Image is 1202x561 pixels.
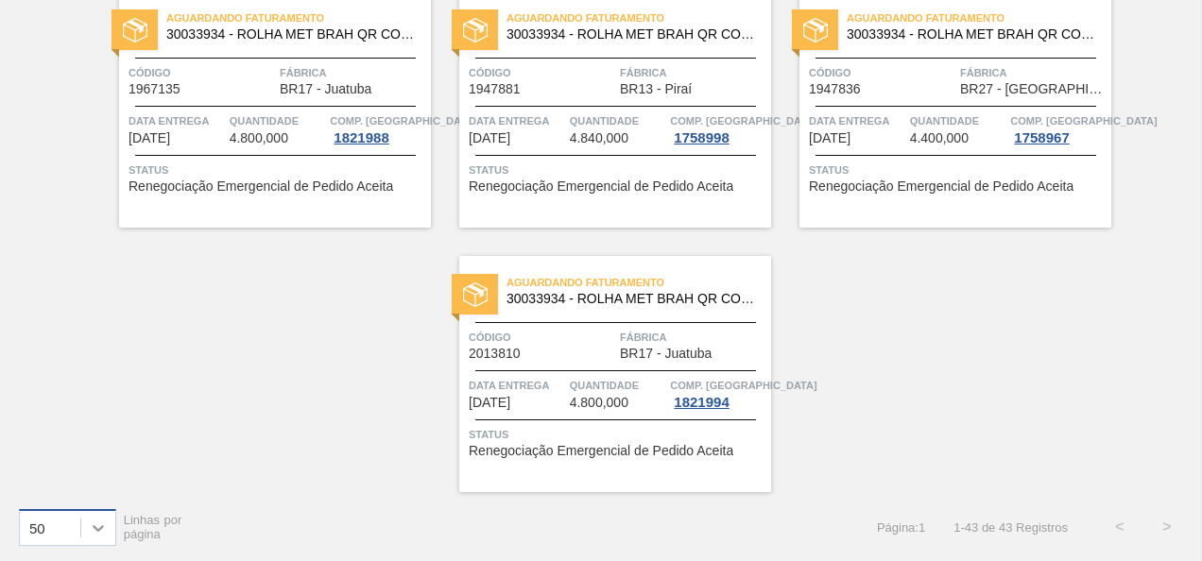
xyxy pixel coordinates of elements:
[469,131,510,145] span: 11/12/2025
[1010,111,1157,130] span: Comp. Carga
[670,395,732,410] div: 1821994
[469,444,733,458] span: Renegociação Emergencial de Pedido Aceita
[570,376,666,395] span: Quantidade
[1143,503,1191,551] button: >
[469,396,510,410] span: 13/12/2025
[507,273,771,292] span: Aguardando Faturamento
[670,111,766,145] a: Comp. [GEOGRAPHIC_DATA]1758998
[469,425,766,444] span: Status
[670,376,816,395] span: Comp. Carga
[1096,503,1143,551] button: <
[469,347,521,361] span: 2013810
[463,18,488,42] img: status
[124,513,182,541] span: Linhas por página
[507,27,756,42] span: 30033934 - ROLHA MET BRAH QR CODE 021CX105
[507,292,756,306] span: 30033934 - ROLHA MET BRAH QR CODE 021CX105
[960,82,1107,96] span: BR27 - Nova Minas
[469,376,565,395] span: Data entrega
[620,63,766,82] span: Fábrica
[620,328,766,347] span: Fábrica
[1010,111,1107,145] a: Comp. [GEOGRAPHIC_DATA]1758967
[29,519,45,535] div: 50
[469,63,615,82] span: Código
[877,520,925,535] span: Página : 1
[469,82,521,96] span: 1947881
[803,18,828,42] img: status
[620,82,692,96] span: BR13 - Piraí
[166,27,416,42] span: 30033934 - ROLHA MET BRAH QR CODE 021CX105
[910,111,1006,130] span: Quantidade
[670,111,816,130] span: Comp. Carga
[469,111,565,130] span: Data entrega
[123,18,147,42] img: status
[670,130,732,145] div: 1758998
[960,63,1107,82] span: Fábrica
[670,376,766,410] a: Comp. [GEOGRAPHIC_DATA]1821994
[910,131,969,145] span: 4.400,000
[570,111,666,130] span: Quantidade
[570,396,628,410] span: 4.800,000
[809,63,955,82] span: Código
[129,63,275,82] span: Código
[129,82,180,96] span: 1967135
[166,8,431,27] span: Aguardando Faturamento
[129,111,225,130] span: Data entrega
[809,131,850,145] span: 11/12/2025
[469,328,615,347] span: Código
[469,179,733,194] span: Renegociação Emergencial de Pedido Aceita
[809,179,1073,194] span: Renegociação Emergencial de Pedido Aceita
[280,63,426,82] span: Fábrica
[463,282,488,307] img: status
[847,27,1096,42] span: 30033934 - ROLHA MET BRAH QR CODE 021CX105
[620,347,712,361] span: BR17 - Juatuba
[330,111,476,130] span: Comp. Carga
[230,131,288,145] span: 4.800,000
[431,256,771,492] a: statusAguardando Faturamento30033934 - ROLHA MET BRAH QR CODE 021CX105Código2013810FábricaBR17 - ...
[469,161,766,179] span: Status
[809,82,861,96] span: 1947836
[953,520,1068,535] span: 1 - 43 de 43 Registros
[809,161,1107,179] span: Status
[570,131,628,145] span: 4.840,000
[847,8,1111,27] span: Aguardando Faturamento
[507,8,771,27] span: Aguardando Faturamento
[330,111,426,145] a: Comp. [GEOGRAPHIC_DATA]1821988
[129,131,170,145] span: 11/12/2025
[280,82,371,96] span: BR17 - Juatuba
[230,111,326,130] span: Quantidade
[129,179,393,194] span: Renegociação Emergencial de Pedido Aceita
[809,111,905,130] span: Data entrega
[1010,130,1073,145] div: 1758967
[129,161,426,179] span: Status
[330,130,392,145] div: 1821988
